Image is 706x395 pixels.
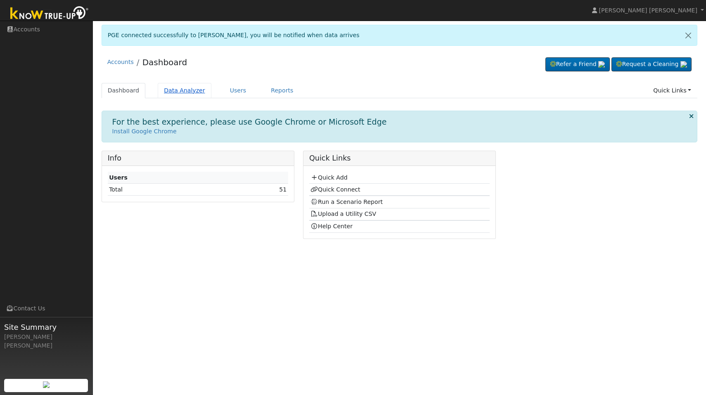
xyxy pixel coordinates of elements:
[109,174,128,181] strong: Users
[310,174,347,181] a: Quick Add
[310,186,360,193] a: Quick Connect
[107,59,134,65] a: Accounts
[611,57,692,71] a: Request a Cleaning
[310,211,376,217] a: Upload a Utility CSV
[4,322,88,333] span: Site Summary
[102,83,146,98] a: Dashboard
[310,223,353,229] a: Help Center
[309,154,490,163] h5: Quick Links
[108,184,219,196] td: Total
[43,381,50,388] img: retrieve
[680,61,687,68] img: retrieve
[224,83,253,98] a: Users
[102,25,698,46] div: PGE connected successfully to [PERSON_NAME], you will be notified when data arrives
[310,199,383,205] a: Run a Scenario Report
[6,5,93,23] img: Know True-Up
[142,57,187,67] a: Dashboard
[4,333,88,350] div: [PERSON_NAME] [PERSON_NAME]
[647,83,697,98] a: Quick Links
[158,83,211,98] a: Data Analyzer
[112,128,177,135] a: Install Google Chrome
[265,83,299,98] a: Reports
[598,61,605,68] img: retrieve
[279,186,287,193] a: 51
[108,154,288,163] h5: Info
[112,117,387,127] h1: For the best experience, please use Google Chrome or Microsoft Edge
[545,57,610,71] a: Refer a Friend
[680,25,697,45] a: Close
[599,7,697,14] span: [PERSON_NAME] [PERSON_NAME]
